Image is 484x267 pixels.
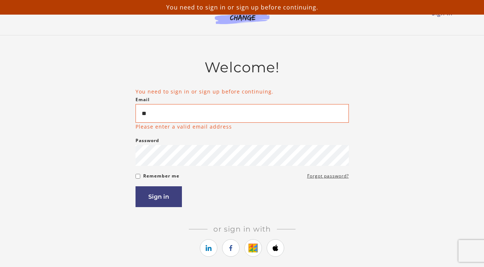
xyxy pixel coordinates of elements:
[244,239,262,257] a: https://courses.thinkific.com/users/auth/google?ss%5Breferral%5D=&ss%5Buser_return_to%5D=%2Fcours...
[207,7,277,24] img: Agents of Change Logo
[136,136,159,145] label: Password
[136,88,349,95] li: You need to sign in or sign up before continuing.
[136,186,182,207] button: Sign in
[222,239,240,257] a: https://courses.thinkific.com/users/auth/facebook?ss%5Breferral%5D=&ss%5Buser_return_to%5D=%2Fcou...
[307,172,349,180] a: Forgot password?
[143,172,179,180] label: Remember me
[136,123,232,130] p: Please enter a valid email address
[136,95,150,104] label: Email
[3,3,481,12] p: You need to sign in or sign up before continuing.
[200,239,217,257] a: https://courses.thinkific.com/users/auth/linkedin?ss%5Breferral%5D=&ss%5Buser_return_to%5D=%2Fcou...
[136,59,349,76] h2: Welcome!
[207,225,277,233] span: Or sign in with
[267,239,284,257] a: https://courses.thinkific.com/users/auth/apple?ss%5Breferral%5D=&ss%5Buser_return_to%5D=%2Fcourse...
